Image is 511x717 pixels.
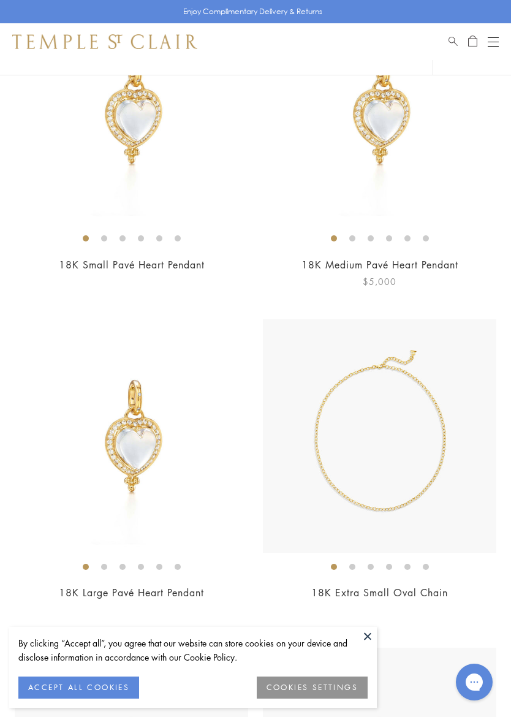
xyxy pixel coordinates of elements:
[301,258,458,271] a: 18K Medium Pavé Heart Pendant
[12,34,197,49] img: Temple St. Clair
[257,677,368,699] button: COOKIES SETTINGS
[263,319,496,553] img: N88863-XSOV18
[183,6,322,18] p: Enjoy Complimentary Delivery & Returns
[488,34,499,49] button: Open navigation
[363,275,396,289] span: $5,000
[468,34,477,49] a: Open Shopping Bag
[18,677,139,699] button: ACCEPT ALL COOKIES
[311,586,448,599] a: 18K Extra Small Oval Chain
[450,659,499,705] iframe: Gorgias live chat messenger
[59,586,204,599] a: 18K Large Pavé Heart Pendant
[59,258,205,271] a: 18K Small Pavé Heart Pendant
[15,319,248,553] img: P55141-PVHRT10
[18,636,368,664] div: By clicking “Accept all”, you agree that our website can store cookies on your device and disclos...
[449,34,458,49] a: Search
